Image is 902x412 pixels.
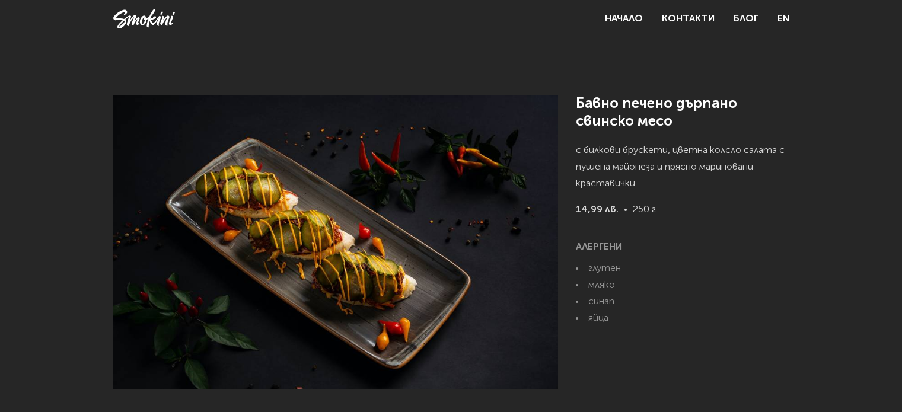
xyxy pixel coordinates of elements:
p: 250 г [576,202,789,239]
a: Начало [605,14,643,24]
a: Контакти [662,14,715,24]
li: глутен [576,260,789,277]
a: Блог [734,14,758,24]
li: мляко [576,277,789,293]
p: с билкови брускети, цветна колсло салата с пушена майонеза и прясно мариновани краставички [576,142,789,202]
img: Бавно печено дърпано свинско месо снимка [113,95,558,389]
li: синап [576,293,789,310]
h1: Бавно печено дърпано свинско месо [576,95,789,130]
a: EN [777,11,789,27]
li: яйца [576,310,789,327]
strong: 14,99 лв. [576,202,619,218]
h6: АЛЕРГЕНИ [576,239,789,255]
